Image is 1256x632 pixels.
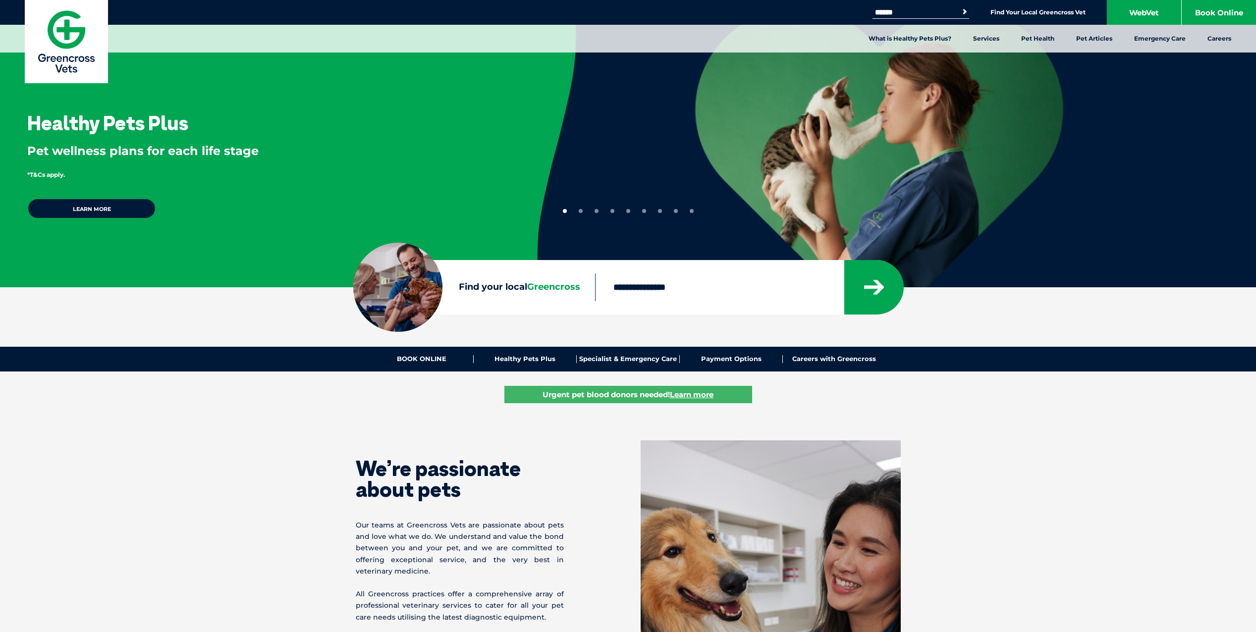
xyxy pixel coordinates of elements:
span: *T&Cs apply. [27,171,65,178]
span: Greencross [527,281,580,292]
button: 1 of 9 [563,209,567,213]
p: Pet wellness plans for each life stage [27,143,505,159]
button: 4 of 9 [610,209,614,213]
a: Specialist & Emergency Care [577,355,680,363]
a: Find Your Local Greencross Vet [990,8,1086,16]
p: Our teams at Greencross Vets are passionate about pets and love what we do. We understand and val... [356,520,564,577]
a: Emergency Care [1123,25,1197,53]
h3: Healthy Pets Plus [27,113,188,133]
button: 5 of 9 [626,209,630,213]
a: Pet Health [1010,25,1065,53]
a: BOOK ONLINE [371,355,474,363]
a: Learn more [27,198,156,219]
a: Healthy Pets Plus [474,355,577,363]
a: Careers [1197,25,1242,53]
button: 7 of 9 [658,209,662,213]
button: 2 of 9 [579,209,583,213]
button: Search [960,7,970,17]
button: 3 of 9 [595,209,599,213]
u: Learn more [670,390,713,399]
button: 9 of 9 [690,209,694,213]
label: Find your local [353,280,595,295]
a: Payment Options [680,355,783,363]
p: All Greencross practices offer a comprehensive array of professional veterinary services to cater... [356,588,564,623]
a: Pet Articles [1065,25,1123,53]
a: What is Healthy Pets Plus? [858,25,962,53]
a: Urgent pet blood donors needed!Learn more [504,386,752,403]
button: 6 of 9 [642,209,646,213]
h1: We’re passionate about pets [356,458,564,500]
button: 8 of 9 [674,209,678,213]
a: Services [962,25,1010,53]
a: Careers with Greencross [783,355,885,363]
